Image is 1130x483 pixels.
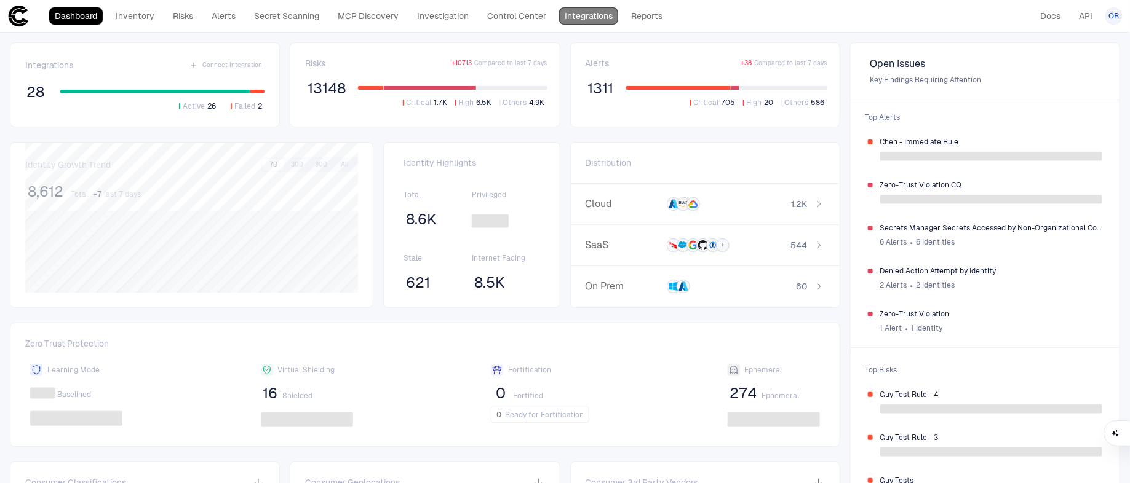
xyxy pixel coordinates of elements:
[28,183,63,201] span: 8,612
[305,79,348,98] button: 13148
[880,280,907,290] span: 2 Alerts
[586,157,632,168] span: Distribution
[586,58,610,69] span: Alerts
[263,384,278,402] span: 16
[258,101,262,111] span: 2
[310,159,332,170] button: 90D
[332,7,404,25] a: MCP Discovery
[482,7,552,25] a: Control Center
[747,98,762,108] span: High
[93,189,101,199] span: + 7
[183,101,205,111] span: Active
[880,433,1102,442] span: Guy Test Rule - 3
[858,105,1112,130] span: Top Alerts
[407,98,432,108] span: Critical
[202,61,262,69] span: Connect Integration
[721,241,725,249] span: +
[586,198,662,210] span: Cloud
[406,273,430,292] span: 621
[910,276,914,294] span: ∙
[588,79,614,98] span: 1311
[474,273,505,292] span: 8.5K
[880,237,907,247] span: 6 Alerts
[406,210,437,229] span: 8.6K
[1105,7,1123,25] button: OR
[278,365,335,375] span: Virtual Shielding
[880,309,1102,319] span: Zero-Trust Violation
[167,7,199,25] a: Risks
[791,240,808,251] span: 544
[586,79,616,98] button: 1311
[110,7,160,25] a: Inventory
[741,59,752,68] span: + 38
[308,79,346,98] span: 13148
[228,101,265,112] button: Failed2
[472,253,540,263] span: Internet Facing
[404,190,472,200] span: Total
[916,280,955,290] span: 2 Identities
[880,323,902,333] span: 1 Alert
[400,97,450,108] button: Critical1.7K
[249,7,325,25] a: Secret Scanning
[477,98,492,108] span: 6.5K
[25,60,73,71] span: Integrations
[880,266,1102,276] span: Denied Action Attempt by Identity
[452,59,472,68] span: + 10713
[905,319,909,337] span: ∙
[261,383,281,403] button: 16
[586,280,662,293] span: On Prem
[688,97,738,108] button: Critical705
[586,239,662,251] span: SaaS
[508,365,551,375] span: Fortification
[722,98,736,108] span: 705
[25,159,111,170] span: Identity Growth Trend
[206,7,241,25] a: Alerts
[792,198,808,210] span: 1.2K
[472,273,507,293] button: 8.5K
[1035,7,1066,25] a: Docs
[880,180,1102,190] span: Zero-Trust Violation CQ
[57,390,91,399] span: Baselined
[453,97,495,108] button: High6.5K
[741,97,776,108] button: High20
[263,159,284,170] button: 7D
[505,410,584,420] span: Ready for Fortification
[459,98,474,108] span: High
[797,281,808,292] span: 60
[475,59,547,68] span: Compared to last 7 days
[71,189,88,199] span: Total
[880,390,1102,399] span: Guy Test Rule - 4
[234,101,255,111] span: Failed
[188,58,265,73] button: Connect Integration
[305,58,325,69] span: Risks
[472,190,540,200] span: Privileged
[858,358,1112,382] span: Top Risks
[412,7,474,25] a: Investigation
[26,83,44,101] span: 28
[870,58,1100,70] span: Open Issues
[49,7,103,25] a: Dashboard
[25,182,66,202] button: 8,612
[491,407,589,423] button: 0Ready for Fortification
[496,384,506,402] span: 0
[728,383,760,403] button: 274
[286,159,308,170] button: 30D
[404,210,439,229] button: 8.6K
[513,391,543,401] span: Fortified
[745,365,782,375] span: Ephemeral
[25,338,825,354] span: Zero Trust Protection
[104,189,141,199] span: last 7 days
[730,384,757,402] span: 274
[404,157,540,168] span: Identity Highlights
[911,323,942,333] span: 1 Identity
[496,410,501,420] span: 0
[25,82,46,102] button: 28
[404,253,472,263] span: Stale
[626,7,668,25] a: Reports
[1109,11,1120,21] span: OR
[559,7,618,25] a: Integrations
[762,391,800,401] span: Ephemeral
[755,59,827,68] span: Compared to last 7 days
[404,273,432,293] button: 621
[207,101,216,111] span: 26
